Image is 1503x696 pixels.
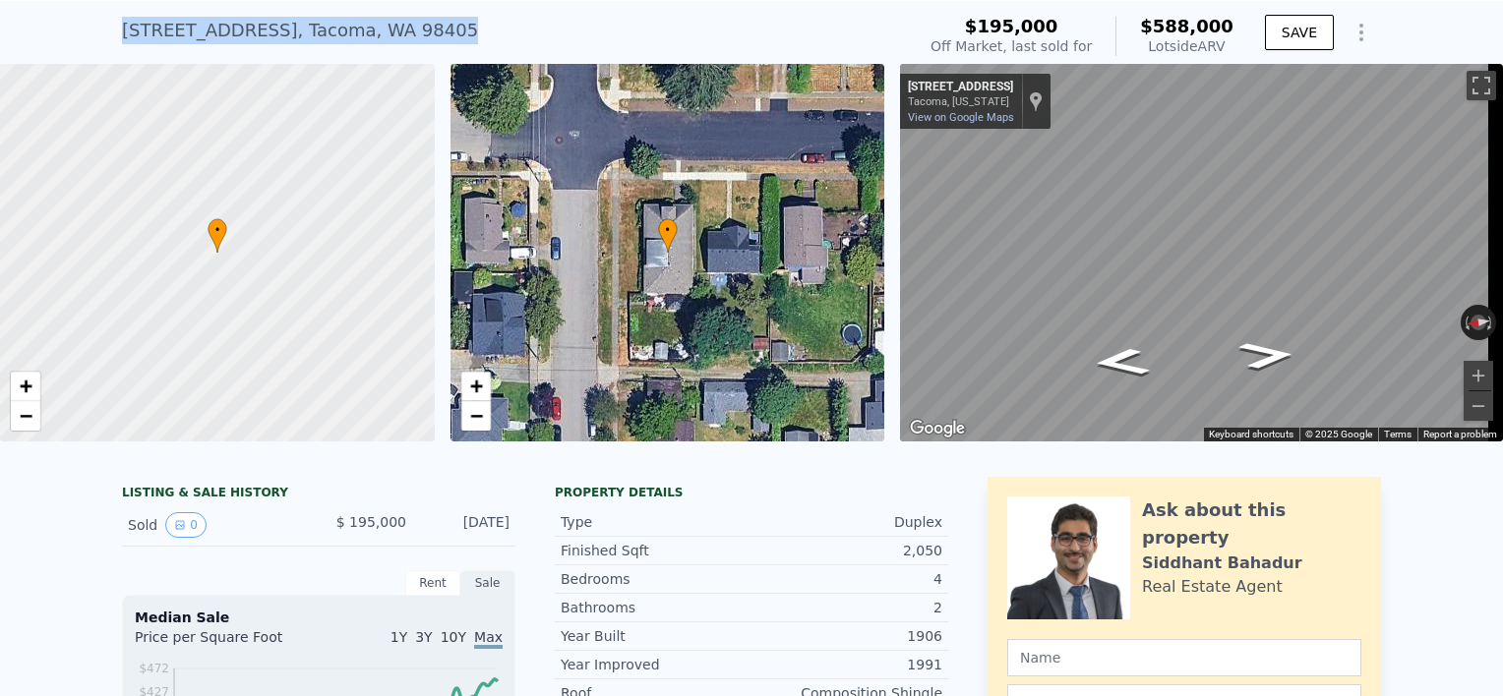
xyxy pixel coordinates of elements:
path: Go South, S Junett St [1215,334,1320,376]
button: Zoom out [1464,391,1493,421]
a: Zoom out [11,401,40,431]
button: Zoom in [1464,361,1493,390]
div: Type [561,512,751,532]
div: Sale [460,570,515,596]
div: Ask about this property [1142,496,1361,551]
div: Year Built [561,626,751,646]
div: 1906 [751,626,942,646]
span: + [469,374,482,398]
div: Bathrooms [561,598,751,617]
span: − [469,403,482,428]
span: • [208,221,227,239]
span: 3Y [415,629,432,645]
button: Toggle fullscreen view [1467,71,1496,100]
a: Zoom out [461,401,491,431]
button: SAVE [1265,15,1334,50]
path: Go North, S Junett St [1069,341,1174,382]
div: Finished Sqft [561,541,751,560]
div: Property details [555,485,948,500]
a: Show location on map [1029,90,1043,112]
a: View on Google Maps [908,111,1014,124]
a: Zoom in [461,372,491,401]
tspan: $472 [139,662,169,675]
div: Lotside ARV [1140,36,1233,56]
div: Real Estate Agent [1142,575,1283,599]
a: Open this area in Google Maps (opens a new window) [905,416,970,441]
button: Rotate counterclockwise [1461,305,1472,340]
span: $588,000 [1140,16,1233,36]
div: Siddhant Bahadur [1142,551,1302,575]
div: Tacoma, [US_STATE] [908,95,1013,108]
span: $195,000 [965,16,1058,36]
button: Rotate clockwise [1486,305,1497,340]
div: Off Market, last sold for [931,36,1092,56]
div: [DATE] [422,512,510,538]
input: Name [1007,639,1361,676]
button: Keyboard shortcuts [1209,428,1293,441]
a: Zoom in [11,372,40,401]
a: Report a problem [1423,429,1497,439]
div: Price per Square Foot [135,627,319,659]
button: Reset the view [1460,313,1497,332]
div: Map [900,64,1503,441]
span: © 2025 Google [1305,429,1372,439]
button: Show Options [1342,13,1381,52]
div: 2 [751,598,942,617]
a: Terms (opens in new tab) [1384,429,1412,439]
div: Street View [900,64,1503,441]
div: 4 [751,569,942,589]
div: [STREET_ADDRESS] [908,80,1013,95]
div: 2,050 [751,541,942,560]
div: [STREET_ADDRESS] , Tacoma , WA 98405 [122,17,478,44]
button: View historical data [165,512,207,538]
span: + [20,374,32,398]
div: Year Improved [561,655,751,674]
span: • [658,221,678,239]
span: Max [474,629,503,649]
div: LISTING & SALE HISTORY [122,485,515,504]
div: Sold [128,512,303,538]
div: • [208,218,227,253]
img: Google [905,416,970,441]
div: • [658,218,678,253]
div: Median Sale [135,608,503,627]
div: Duplex [751,512,942,532]
span: $ 195,000 [336,514,406,530]
span: 10Y [441,629,466,645]
div: 1991 [751,655,942,674]
span: − [20,403,32,428]
div: Rent [405,570,460,596]
div: Bedrooms [561,569,751,589]
span: 1Y [391,629,407,645]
